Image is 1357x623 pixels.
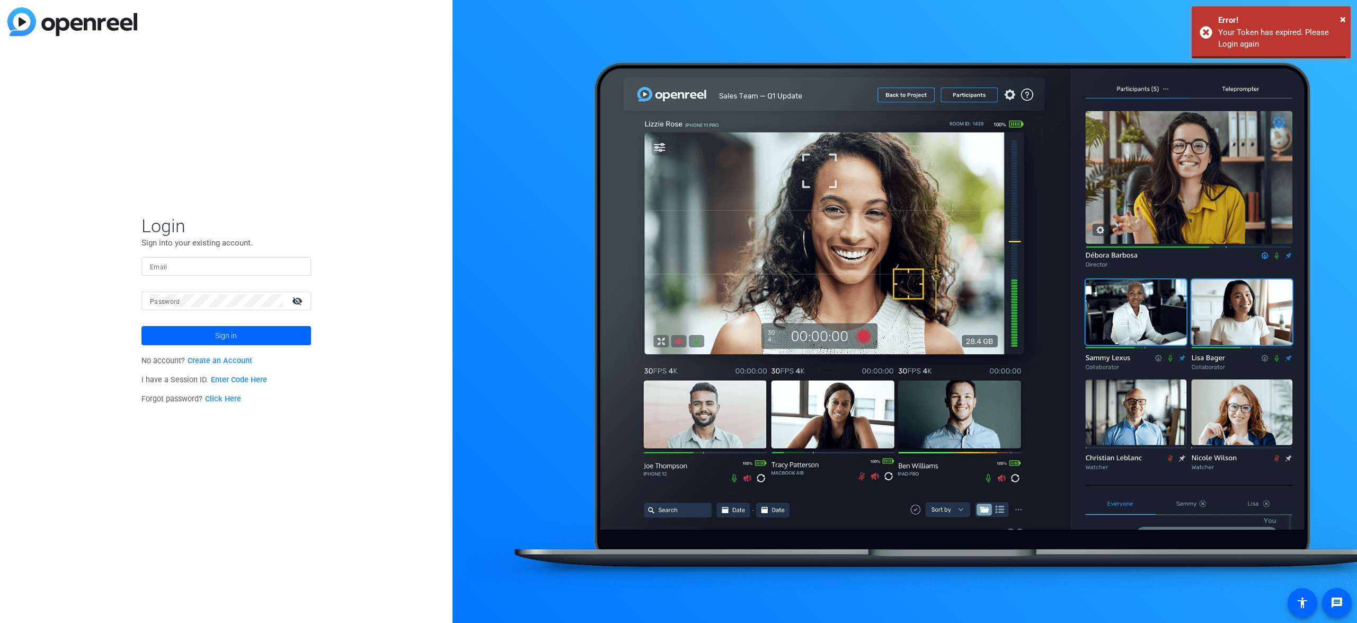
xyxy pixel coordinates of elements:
mat-icon: message [1331,596,1343,609]
button: Close [1340,11,1346,27]
span: No account? [141,356,252,365]
a: Create an Account [188,356,252,365]
mat-icon: accessibility [1296,596,1309,609]
a: Click Here [205,394,241,403]
span: × [1340,13,1346,25]
span: I have a Session ID. [141,375,267,384]
div: Error! [1218,14,1343,27]
input: Enter Email Address [150,260,303,273]
span: Sign in [215,322,237,349]
span: Forgot password? [141,394,241,403]
mat-icon: visibility_off [286,293,311,309]
div: Your Token has expired. Please Login again [1218,27,1343,50]
a: Enter Code Here [211,375,267,384]
mat-label: Password [150,298,180,305]
p: Sign into your existing account. [141,237,311,249]
img: blue-gradient.svg [7,7,137,36]
mat-label: Email [150,264,167,271]
span: Login [141,215,311,237]
button: Sign in [141,326,311,345]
